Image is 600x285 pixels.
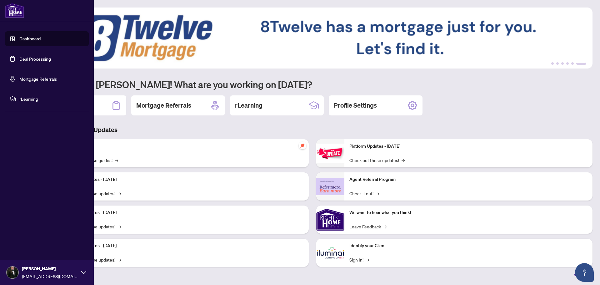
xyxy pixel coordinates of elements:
[118,223,121,230] span: →
[316,144,344,163] img: Platform Updates - June 23, 2025
[32,79,592,90] h1: Welcome back [PERSON_NAME]! What are you working on [DATE]?
[22,265,78,272] span: [PERSON_NAME]
[566,62,569,65] button: 4
[349,190,379,197] a: Check it out!→
[316,206,344,234] img: We want to hear what you think!
[576,62,586,65] button: 6
[118,256,121,263] span: →
[19,56,51,62] a: Deal Processing
[349,157,405,164] a: Check out these updates!→
[349,143,587,150] p: Platform Updates - [DATE]
[575,263,594,282] button: Open asap
[366,256,369,263] span: →
[19,36,41,42] a: Dashboard
[383,223,387,230] span: →
[19,95,84,102] span: rLearning
[349,242,587,249] p: Identify your Client
[118,190,121,197] span: →
[22,273,78,280] span: [EMAIL_ADDRESS][DOMAIN_NAME]
[402,157,405,164] span: →
[316,178,344,195] img: Agent Referral Program
[349,223,387,230] a: Leave Feedback→
[7,267,18,278] img: Profile Icon
[66,242,304,249] p: Platform Updates - [DATE]
[349,256,369,263] a: Sign In!→
[32,125,592,134] h3: Brokerage & Industry Updates
[349,209,587,216] p: We want to hear what you think!
[316,239,344,267] img: Identify your Client
[551,62,554,65] button: 1
[571,62,574,65] button: 5
[5,3,24,18] img: logo
[334,101,377,110] h2: Profile Settings
[115,157,118,164] span: →
[32,8,592,69] img: Slide 5
[136,101,191,110] h2: Mortgage Referrals
[66,176,304,183] p: Platform Updates - [DATE]
[561,62,564,65] button: 3
[66,209,304,216] p: Platform Updates - [DATE]
[349,176,587,183] p: Agent Referral Program
[556,62,559,65] button: 2
[19,76,57,82] a: Mortgage Referrals
[66,143,304,150] p: Self-Help
[376,190,379,197] span: →
[235,101,262,110] h2: rLearning
[299,142,306,149] span: pushpin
